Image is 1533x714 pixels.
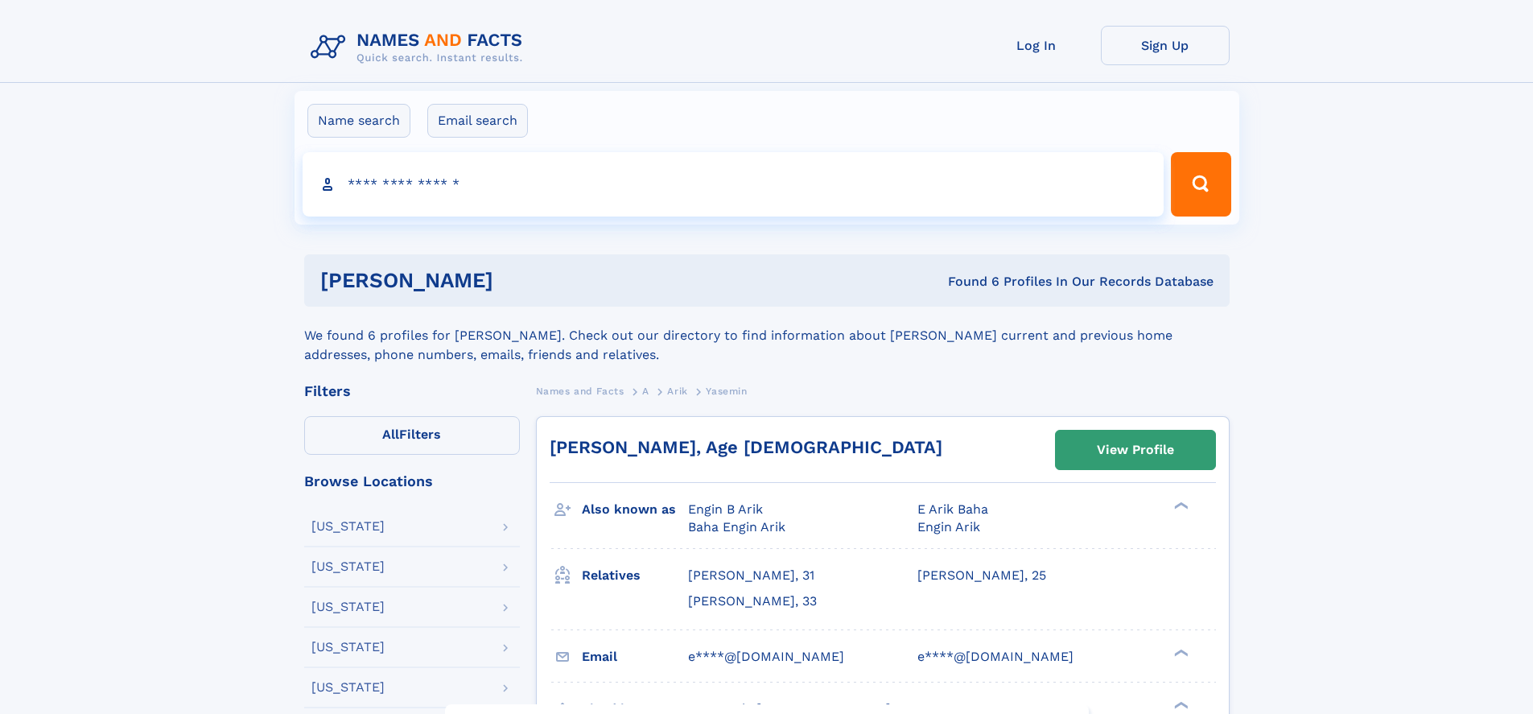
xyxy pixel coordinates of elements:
[1170,647,1189,658] div: ❯
[304,416,520,455] label: Filters
[688,501,763,517] span: Engin B Arik
[688,592,817,610] a: [PERSON_NAME], 33
[307,104,410,138] label: Name search
[536,381,624,401] a: Names and Facts
[1097,431,1174,468] div: View Profile
[427,104,528,138] label: Email search
[311,681,385,694] div: [US_STATE]
[720,273,1214,291] div: Found 6 Profiles In Our Records Database
[1170,700,1189,710] div: ❯
[642,386,649,397] span: A
[311,560,385,573] div: [US_STATE]
[688,519,785,534] span: Baha Engin Arik
[667,386,687,397] span: Arik
[550,437,942,457] a: [PERSON_NAME], Age [DEMOGRAPHIC_DATA]
[582,562,688,589] h3: Relatives
[311,601,385,613] div: [US_STATE]
[382,427,399,442] span: All
[706,386,747,397] span: Yasemin
[304,26,536,69] img: Logo Names and Facts
[642,381,649,401] a: A
[917,567,1046,584] a: [PERSON_NAME], 25
[917,519,980,534] span: Engin Arik
[917,501,988,517] span: E Arik Baha
[304,384,520,398] div: Filters
[1056,431,1215,469] a: View Profile
[1171,152,1230,217] button: Search Button
[972,26,1101,65] a: Log In
[303,152,1164,217] input: search input
[311,520,385,533] div: [US_STATE]
[688,567,814,584] a: [PERSON_NAME], 31
[304,307,1230,365] div: We found 6 profiles for [PERSON_NAME]. Check out our directory to find information about [PERSON_...
[582,643,688,671] h3: Email
[1101,26,1230,65] a: Sign Up
[311,641,385,654] div: [US_STATE]
[667,381,687,401] a: Arik
[320,270,721,291] h1: [PERSON_NAME]
[304,474,520,489] div: Browse Locations
[582,496,688,523] h3: Also known as
[1170,501,1189,511] div: ❯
